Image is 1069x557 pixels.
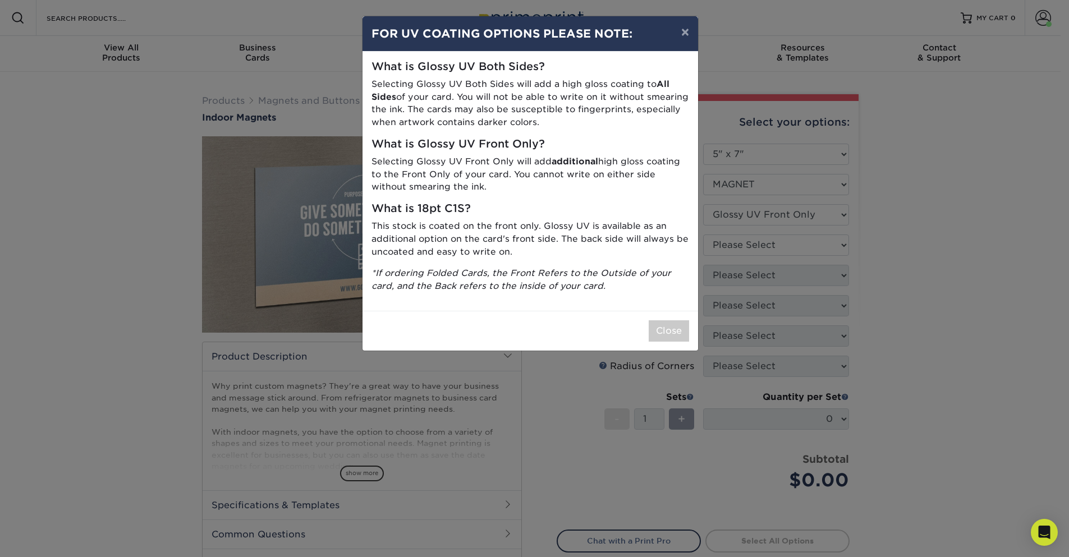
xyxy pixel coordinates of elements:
button: Close [649,320,689,342]
h5: What is Glossy UV Both Sides? [371,61,689,73]
h5: What is 18pt C1S? [371,202,689,215]
button: × [672,16,698,48]
i: *If ordering Folded Cards, the Front Refers to the Outside of your card, and the Back refers to t... [371,268,671,291]
h4: FOR UV COATING OPTIONS PLEASE NOTE: [371,25,689,42]
h5: What is Glossy UV Front Only? [371,138,689,151]
div: Open Intercom Messenger [1031,519,1058,546]
strong: All Sides [371,79,669,102]
p: This stock is coated on the front only. Glossy UV is available as an additional option on the car... [371,220,689,258]
strong: additional [552,156,598,167]
p: Selecting Glossy UV Front Only will add high gloss coating to the Front Only of your card. You ca... [371,155,689,194]
p: Selecting Glossy UV Both Sides will add a high gloss coating to of your card. You will not be abl... [371,78,689,129]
